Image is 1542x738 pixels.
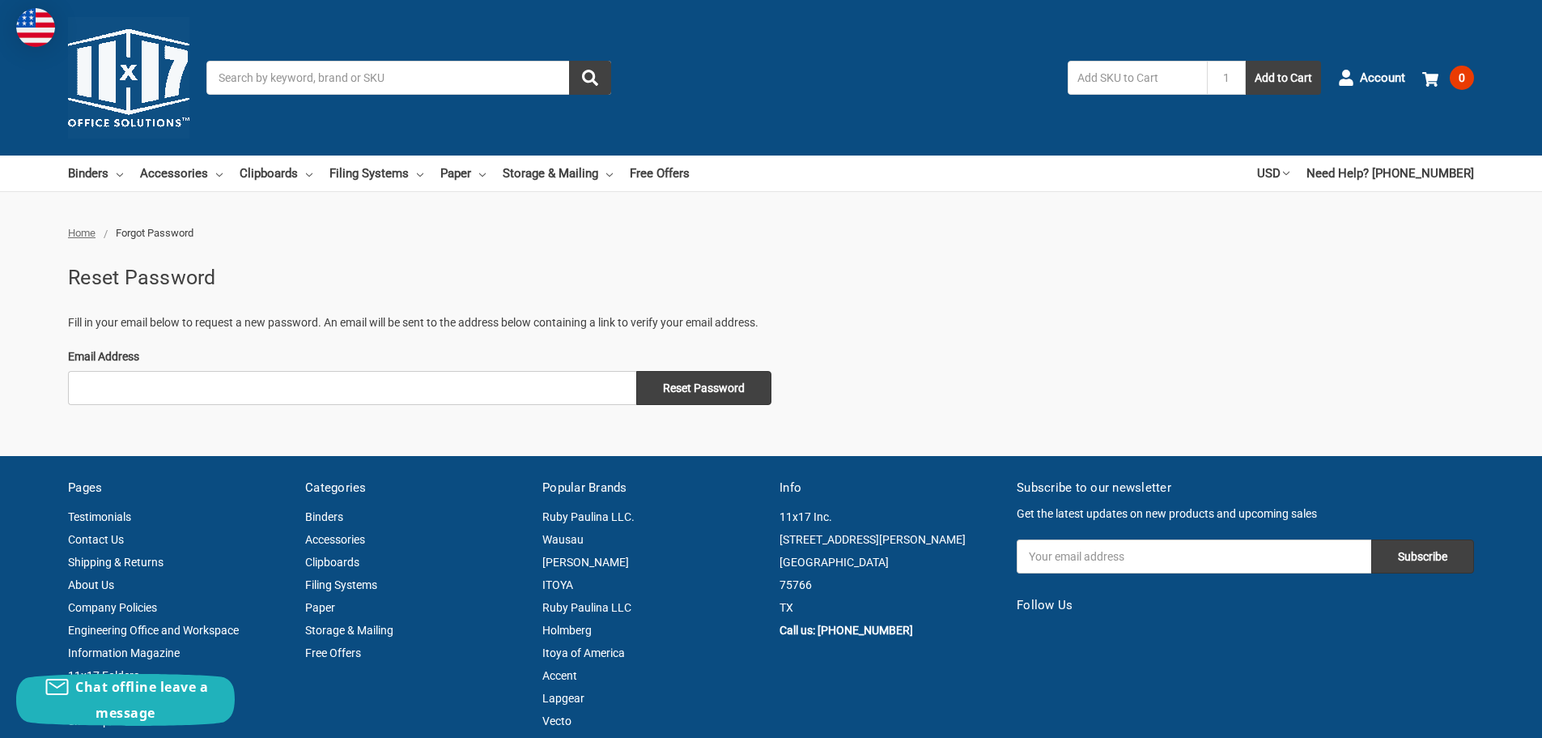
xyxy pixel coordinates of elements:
[16,674,235,726] button: Chat offline leave a message
[68,669,139,682] a: 11x17 Folders
[68,227,96,239] a: Home
[542,578,573,591] a: ITOYA
[1306,156,1474,191] a: Need Help? [PHONE_NUMBER]
[542,646,625,659] a: Itoya of America
[542,624,592,637] a: Holmberg
[68,17,189,139] img: 11x17.com
[542,533,584,546] a: Wausau
[630,156,690,191] a: Free Offers
[68,556,164,569] a: Shipping & Returns
[305,578,377,591] a: Filing Systems
[68,510,131,523] a: Testimonials
[116,227,193,239] span: Forgot Password
[68,601,157,614] a: Company Policies
[68,156,123,191] a: Binders
[68,262,1474,293] h2: Reset Password
[305,646,361,659] a: Free Offers
[16,8,55,47] img: duty and tax information for United States
[1017,506,1474,523] p: Get the latest updates on new products and upcoming sales
[1017,596,1474,615] h5: Follow Us
[68,479,288,497] h5: Pages
[68,578,114,591] a: About Us
[140,156,223,191] a: Accessories
[68,314,1474,331] p: Fill in your email below to request a new password. An email will be sent to the address below co...
[206,61,611,95] input: Search by keyword, brand or SKU
[1422,57,1474,99] a: 0
[68,348,771,365] label: Email Address
[542,510,635,523] a: Ruby Paulina LLC.
[1068,61,1207,95] input: Add SKU to Cart
[305,533,365,546] a: Accessories
[305,624,393,637] a: Storage & Mailing
[1371,540,1474,574] input: Subscribe
[329,156,423,191] a: Filing Systems
[68,624,239,659] a: Engineering Office and Workspace Information Magazine
[240,156,312,191] a: Clipboards
[636,371,771,405] input: Reset Password
[779,506,1000,619] address: 11x17 Inc. [STREET_ADDRESS][PERSON_NAME] [GEOGRAPHIC_DATA] 75766 TX
[305,601,335,614] a: Paper
[305,510,343,523] a: Binders
[779,479,1000,497] h5: Info
[68,533,124,546] a: Contact Us
[779,624,913,637] a: Call us: [PHONE_NUMBER]
[542,715,571,727] a: Vecto
[1450,66,1474,90] span: 0
[1338,57,1405,99] a: Account
[542,479,763,497] h5: Popular Brands
[542,669,577,682] a: Accent
[542,556,629,569] a: [PERSON_NAME]
[503,156,613,191] a: Storage & Mailing
[1246,61,1321,95] button: Add to Cart
[305,556,359,569] a: Clipboards
[75,678,208,722] span: Chat offline leave a message
[1017,479,1474,497] h5: Subscribe to our newsletter
[440,156,486,191] a: Paper
[305,479,525,497] h5: Categories
[542,692,584,705] a: Lapgear
[542,601,631,614] a: Ruby Paulina LLC
[1257,156,1289,191] a: USD
[1017,540,1371,574] input: Your email address
[1360,69,1405,87] span: Account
